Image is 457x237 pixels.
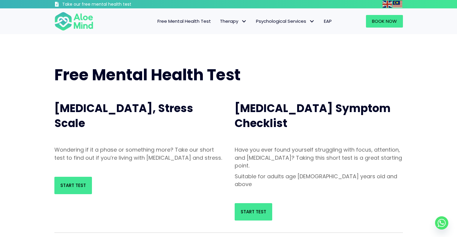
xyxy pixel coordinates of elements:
a: Start Test [54,177,92,194]
a: Book Now [366,15,403,28]
a: EAP [319,15,336,28]
span: EAP [324,18,332,24]
p: Wondering if it a phase or something more? Take our short test to find out if you’re living with ... [54,146,223,161]
span: Psychological Services [256,18,315,24]
a: Whatsapp [435,216,448,230]
span: Free Mental Health Test [54,64,241,86]
p: Suitable for adults age [DEMOGRAPHIC_DATA] years old and above [235,173,403,188]
h3: Take our free mental health test [62,1,163,7]
a: TherapyTherapy: submenu [215,15,251,28]
span: Free Mental Health Test [157,18,211,24]
span: Psychological Services: submenu [308,17,316,26]
span: Start Test [241,209,266,215]
a: English [382,1,393,7]
img: en [382,1,392,8]
a: Start Test [235,203,272,221]
a: Psychological ServicesPsychological Services: submenu [251,15,319,28]
a: Malay [393,1,403,7]
span: Start Test [60,182,86,188]
p: Have you ever found yourself struggling with focus, attention, and [MEDICAL_DATA]? Taking this sh... [235,146,403,169]
span: Therapy: submenu [240,17,248,26]
span: [MEDICAL_DATA] Symptom Checklist [235,101,391,131]
img: Aloe mind Logo [54,11,93,31]
a: Free Mental Health Test [153,15,215,28]
span: Therapy [220,18,247,24]
img: ms [393,1,402,8]
nav: Menu [101,15,336,28]
span: Book Now [372,18,397,24]
a: Take our free mental health test [54,1,163,8]
span: [MEDICAL_DATA], Stress Scale [54,101,193,131]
